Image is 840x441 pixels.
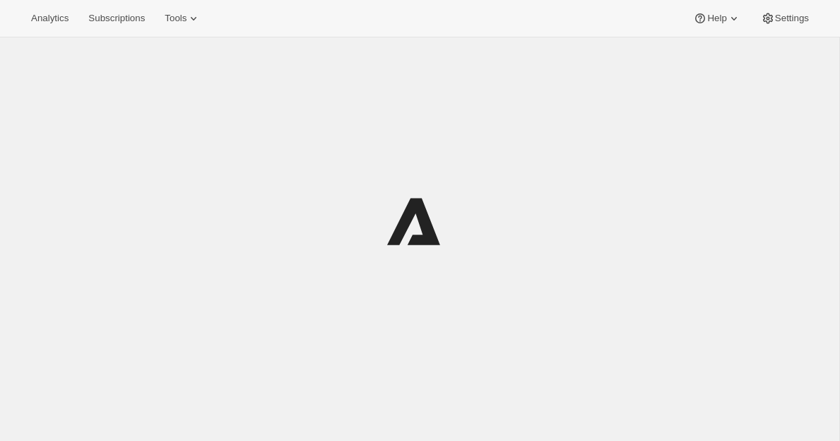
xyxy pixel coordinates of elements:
button: Subscriptions [80,8,153,28]
button: Settings [752,8,817,28]
span: Tools [165,13,187,24]
button: Help [685,8,749,28]
button: Analytics [23,8,77,28]
button: Tools [156,8,209,28]
span: Settings [775,13,809,24]
span: Help [707,13,726,24]
span: Subscriptions [88,13,145,24]
span: Analytics [31,13,69,24]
